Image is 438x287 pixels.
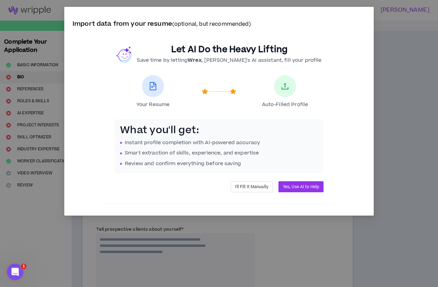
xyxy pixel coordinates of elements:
[21,264,26,269] span: 1
[202,89,208,95] span: star
[355,7,374,25] button: Close
[231,181,273,192] button: I'll Fill It Manually
[137,57,321,64] p: Save time by letting , [PERSON_NAME]'s AI assistant, fill your profile
[172,21,251,28] small: (optional, but recommended)
[149,82,157,90] span: file-text
[120,125,318,136] h3: What you'll get:
[7,264,23,280] iframe: Intercom live chat
[136,101,170,108] span: Your Resume
[188,57,201,64] b: Wrex
[235,184,269,190] span: I'll Fill It Manually
[283,184,319,190] span: Yes, Use AI to Help
[230,89,236,95] span: star
[281,82,289,90] span: upload
[73,19,365,29] p: Import data from your resume
[262,101,308,108] span: Auto-Filled Profile
[120,139,318,147] li: Instant profile completion with AI-powered accuracy
[120,160,318,168] li: Review and confirm everything before saving
[120,149,318,157] li: Smart extraction of skills, experience, and expertise
[278,181,324,192] button: Yes, Use AI to Help
[116,46,133,62] img: wrex.png
[137,44,321,55] h2: Let AI Do the Heavy Lifting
